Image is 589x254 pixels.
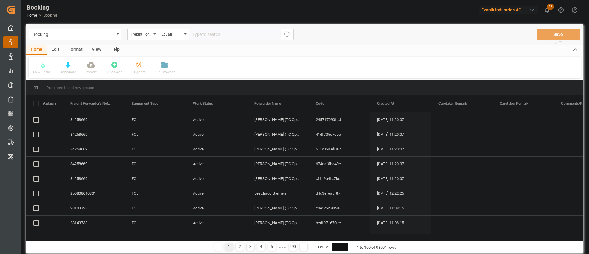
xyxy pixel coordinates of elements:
[63,171,124,186] div: 84258669
[279,245,286,249] div: ● ● ●
[64,45,87,55] div: Format
[547,4,554,10] span: 31
[318,244,329,250] div: Go To:
[124,201,186,215] div: FCL
[131,30,152,37] div: Freight Forwarder's Reference No.
[308,171,370,186] div: cf149a4fc7bc
[27,13,37,18] a: Home
[281,29,294,40] button: search button
[87,45,106,55] div: View
[254,101,281,106] span: Forwarder Name
[308,216,370,230] div: bcdf971670ce
[127,29,158,40] button: open menu
[370,157,431,171] div: [DATE] 11:20:07
[60,69,76,75] div: Download
[186,157,247,171] div: Active
[193,101,213,106] span: Work Status
[370,171,431,186] div: [DATE] 11:20:07
[268,243,276,251] div: 5
[26,127,63,142] div: Press SPACE to select this row.
[124,216,186,230] div: FCL
[370,127,431,142] div: [DATE] 11:20:07
[370,201,431,215] div: [DATE] 11:08:15
[308,230,370,245] div: 314638dcd410
[124,186,186,201] div: FCL
[377,101,394,106] span: Created At
[551,40,568,45] span: Ctrl/CMD + S
[479,6,538,14] div: Evonik Industries AG
[186,112,247,127] div: Active
[132,69,145,75] div: Triggers
[63,186,124,201] div: 250808610801
[124,230,186,245] div: FCL
[247,201,308,215] div: [PERSON_NAME] (TC Operator)
[308,201,370,215] div: c4e5c9c843a6
[43,101,56,106] div: Action
[370,186,431,201] div: [DATE] 12:22:26
[247,230,308,245] div: Leschaco Bremen
[186,142,247,156] div: Active
[124,142,186,156] div: FCL
[26,216,63,230] div: Press SPACE to select this row.
[86,69,97,75] div: Import
[247,157,308,171] div: [PERSON_NAME] (TC Operator)
[247,216,308,230] div: [PERSON_NAME] (TC Operator)
[26,186,63,201] div: Press SPACE to select this row.
[29,29,121,40] button: open menu
[47,45,64,55] div: Edit
[537,29,580,40] button: Save
[289,243,297,251] div: 990
[500,101,528,106] span: Caretaker Remark
[370,142,431,156] div: [DATE] 11:20:07
[257,243,265,251] div: 4
[186,201,247,215] div: Active
[247,171,308,186] div: [PERSON_NAME] (TC Operator)
[186,186,247,201] div: Active
[357,244,396,251] div: 1 to 100 of 98901 rows
[370,230,431,245] div: [DATE] 08:42:35
[63,127,124,142] div: 84258669
[132,101,158,106] span: Equipment Type
[124,127,186,142] div: FCL
[247,142,308,156] div: [PERSON_NAME] (TC Operator)
[26,142,63,157] div: Press SPACE to select this row.
[155,69,175,75] div: File Browser
[26,230,63,245] div: Press SPACE to select this row.
[308,142,370,156] div: 611da91ef0a7
[63,112,124,127] div: 84258669
[308,112,370,127] div: 245717990fcd
[247,112,308,127] div: [PERSON_NAME] (TC Operator)
[46,85,94,90] span: Drag here to set row groups
[370,216,431,230] div: [DATE] 11:08:15
[63,201,124,215] div: 28143738
[247,186,308,201] div: Leschaco Bremen
[124,171,186,186] div: FCL
[63,216,124,230] div: 28143738
[63,142,124,156] div: 84258669
[308,157,370,171] div: 674caf5bd49c
[247,243,254,251] div: 3
[316,101,324,106] span: Code
[225,243,233,251] div: 1
[158,29,189,40] button: open menu
[554,3,568,17] button: Help Center
[186,216,247,230] div: Active
[63,230,124,245] div: 250808610206
[189,29,281,40] input: Type to search
[106,69,123,75] div: Quick Add
[33,30,114,38] div: Booking
[236,243,244,251] div: 2
[26,171,63,186] div: Press SPACE to select this row.
[33,69,50,75] div: New Form
[540,3,554,17] button: show 31 new notifications
[63,157,124,171] div: 84258669
[186,171,247,186] div: Active
[247,127,308,142] div: [PERSON_NAME] (TC Operator)
[124,112,186,127] div: FCL
[308,127,370,142] div: 41df705e7cee
[27,3,57,12] div: Booking
[26,157,63,171] div: Press SPACE to select this row.
[186,127,247,142] div: Active
[479,4,540,16] button: Evonik Industries AG
[26,45,47,55] div: Home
